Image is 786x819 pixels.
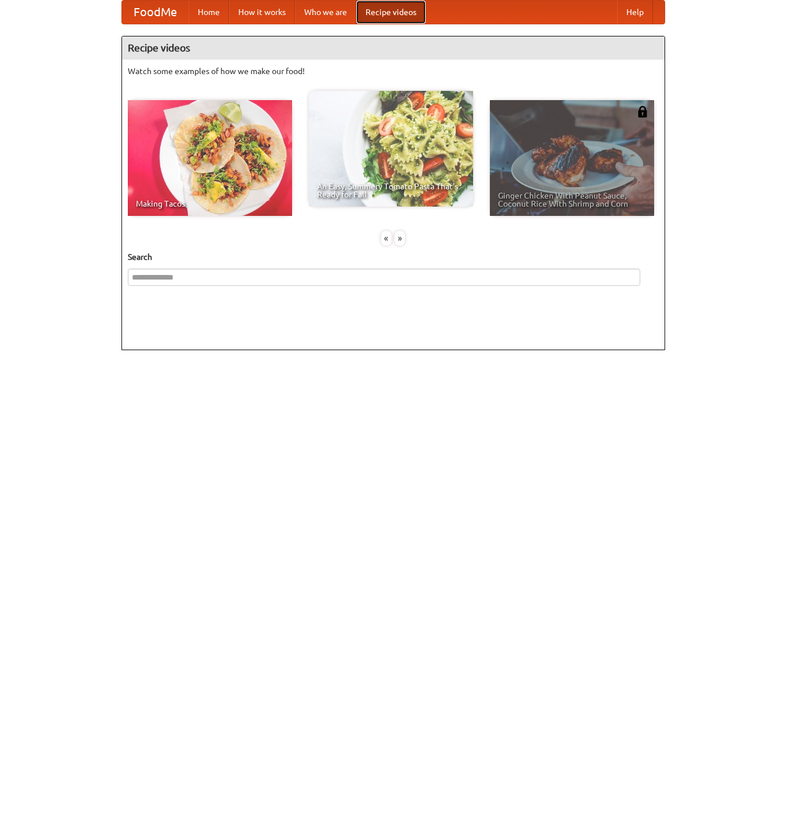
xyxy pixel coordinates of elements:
div: « [381,231,392,245]
p: Watch some examples of how we make our food! [128,65,659,77]
h4: Recipe videos [122,36,665,60]
img: 483408.png [637,106,648,117]
span: Making Tacos [136,200,284,208]
a: Help [617,1,653,24]
a: An Easy, Summery Tomato Pasta That's Ready for Fall [309,91,473,207]
a: Who we are [295,1,356,24]
h5: Search [128,251,659,263]
a: Home [189,1,229,24]
a: Making Tacos [128,100,292,216]
span: An Easy, Summery Tomato Pasta That's Ready for Fall [317,182,465,199]
div: » [394,231,405,245]
a: Recipe videos [356,1,426,24]
a: FoodMe [122,1,189,24]
a: How it works [229,1,295,24]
